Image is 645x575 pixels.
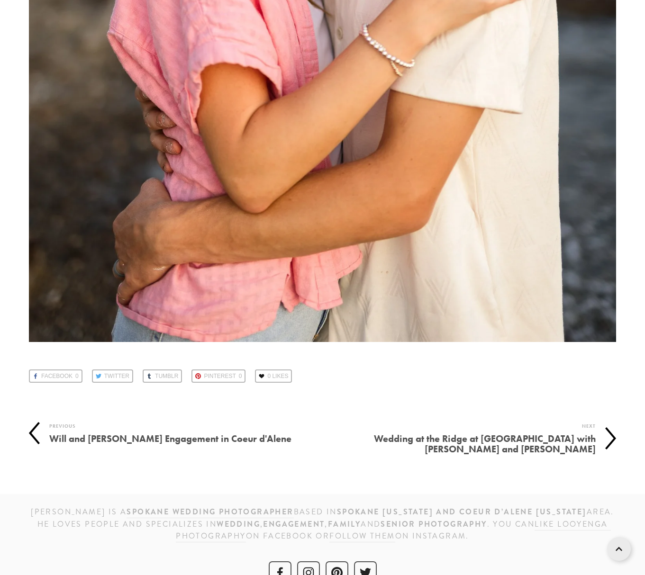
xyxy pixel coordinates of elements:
[49,421,323,431] div: Previous
[217,519,260,530] strong: wedding
[155,370,178,382] span: Tumblr
[337,506,587,517] strong: SPOKANE [US_STATE] and Coeur d’Alene [US_STATE]
[127,506,293,518] a: Spokane wedding photographer
[29,506,616,542] h3: [PERSON_NAME] is a based IN area. He loves people and specializes in , , and . You can on Faceboo...
[104,370,129,382] span: Twitter
[29,421,323,446] a: Previous Will and [PERSON_NAME] Engagement in Coeur d'Alene
[75,370,79,382] span: 0
[143,369,182,383] a: Tumblr
[29,369,82,383] a: Facebook0
[323,431,596,456] h4: Wedding at the Ridge at [GEOGRAPHIC_DATA] with [PERSON_NAME] and [PERSON_NAME]
[263,519,325,530] strong: engagement
[127,506,293,517] strong: Spokane wedding photographer
[329,530,395,542] a: follow them
[204,370,236,382] span: Pinterest
[176,519,611,542] a: like Looyenga Photography
[49,431,323,446] h4: Will and [PERSON_NAME] Engagement in Coeur d'Alene
[323,421,617,456] a: Next Wedding at the Ridge at [GEOGRAPHIC_DATA] with [PERSON_NAME] and [PERSON_NAME]
[381,519,487,530] strong: senior photography
[255,369,292,383] a: 0 Likes
[92,369,133,383] a: Twitter
[191,369,245,383] a: Pinterest0
[328,519,361,530] strong: family
[41,370,73,382] span: Facebook
[267,370,288,382] span: 0 Likes
[239,370,242,382] span: 0
[323,421,596,431] div: Next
